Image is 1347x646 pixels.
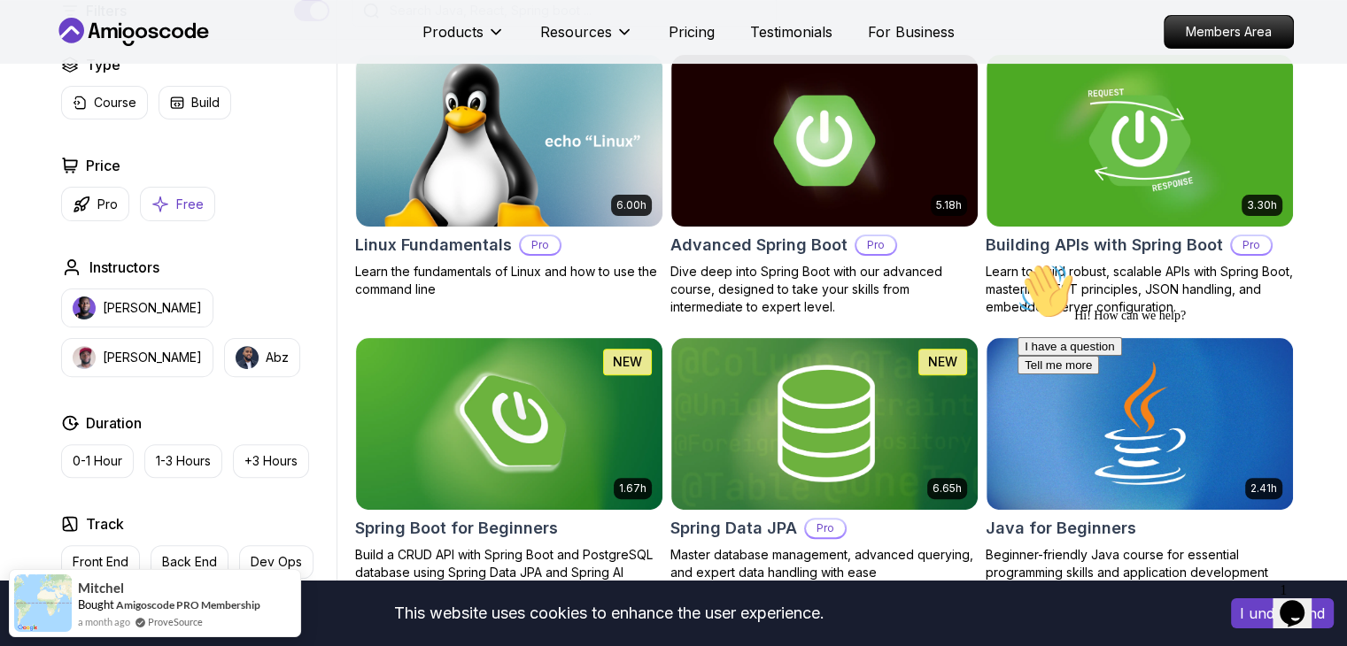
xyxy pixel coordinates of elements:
button: I have a question [7,81,112,100]
p: Learn to build robust, scalable APIs with Spring Boot, mastering REST principles, JSON handling, ... [986,263,1294,316]
a: Java for Beginners card2.41hJava for BeginnersBeginner-friendly Java course for essential program... [986,337,1294,581]
h2: Linux Fundamentals [355,233,512,258]
p: Resources [540,21,612,42]
p: Master database management, advanced querying, and expert data handling with ease [670,546,979,581]
button: Tell me more [7,100,89,119]
img: Building APIs with Spring Boot card [987,55,1293,227]
button: Accept cookies [1231,598,1334,628]
p: Abz [266,349,289,366]
p: Learn the fundamentals of Linux and how to use the command line [355,263,663,298]
button: Pro [61,187,129,221]
button: instructor img[PERSON_NAME] [61,288,213,327]
h2: Spring Boot for Beginners [355,516,558,541]
button: Dev Ops [239,545,314,579]
p: Dive deep into Spring Boot with our advanced course, designed to take your skills from intermedia... [670,263,979,316]
div: 👋Hi! How can we help?I have a questionTell me more [7,7,326,119]
p: 3.30h [1247,198,1277,212]
p: Build a CRUD API with Spring Boot and PostgreSQL database using Spring Data JPA and Spring AI [355,546,663,581]
a: Spring Boot for Beginners card1.67hNEWSpring Boot for BeginnersBuild a CRUD API with Spring Boot ... [355,337,663,581]
button: instructor img[PERSON_NAME] [61,338,213,377]
p: Free [176,196,204,213]
p: 6.65h [933,481,962,496]
p: +3 Hours [244,452,298,470]
h2: Type [86,54,120,75]
a: For Business [868,21,955,42]
iframe: chat widget [1010,256,1329,566]
button: Free [140,187,215,221]
p: 0-1 Hour [73,452,122,470]
p: 5.18h [936,198,962,212]
h2: Track [86,513,124,534]
a: Advanced Spring Boot card5.18hAdvanced Spring BootProDive deep into Spring Boot with our advanced... [670,54,979,316]
span: Hi! How can we help? [7,53,175,66]
span: Bought [78,597,114,611]
p: [PERSON_NAME] [103,349,202,366]
iframe: chat widget [1273,575,1329,628]
p: Back End [162,553,217,571]
p: Pro [1232,236,1271,254]
button: 1-3 Hours [144,444,222,478]
img: Linux Fundamentals card [356,55,662,227]
button: Resources [540,21,633,57]
h2: Instructors [89,257,159,278]
div: This website uses cookies to enhance the user experience. [13,594,1204,633]
p: Pro [806,519,845,537]
a: Members Area [1164,15,1294,49]
button: Front End [61,545,140,579]
img: Advanced Spring Boot card [671,55,978,227]
p: Dev Ops [251,553,302,571]
span: a month ago [78,614,130,629]
button: 0-1 Hour [61,444,134,478]
img: Java for Beginners card [987,338,1293,510]
p: Front End [73,553,128,571]
p: [PERSON_NAME] [103,299,202,317]
h2: Duration [86,412,142,434]
h2: Java for Beginners [986,516,1136,541]
img: :wave: [7,7,64,64]
a: Linux Fundamentals card6.00hLinux FundamentalsProLearn the fundamentals of Linux and how to use t... [355,54,663,298]
button: instructor imgAbz [224,338,300,377]
img: Spring Boot for Beginners card [356,338,662,510]
button: Course [61,86,148,119]
img: provesource social proof notification image [14,574,72,632]
a: Amigoscode PRO Membership [116,598,260,611]
p: Beginner-friendly Java course for essential programming skills and application development [986,546,1294,581]
a: Building APIs with Spring Boot card3.30hBuilding APIs with Spring BootProLearn to build robust, s... [986,54,1294,316]
a: Spring Data JPA card6.65hNEWSpring Data JPAProMaster database management, advanced querying, and ... [670,337,979,581]
img: instructor img [73,296,96,319]
button: Back End [151,545,228,579]
p: Pro [856,236,895,254]
p: Build [191,94,220,112]
img: Spring Data JPA card [671,338,978,510]
p: Pro [97,196,118,213]
p: 1.67h [619,481,646,496]
p: Course [94,94,136,112]
p: NEW [928,353,957,371]
img: instructor img [236,346,259,369]
a: Pricing [669,21,715,42]
button: +3 Hours [233,444,309,478]
h2: Advanced Spring Boot [670,233,848,258]
img: instructor img [73,346,96,369]
a: Testimonials [750,21,832,42]
h2: Price [86,155,120,176]
span: Mitchel [78,581,124,596]
h2: Building APIs with Spring Boot [986,233,1223,258]
p: Members Area [1165,16,1293,48]
p: 6.00h [616,198,646,212]
p: NEW [613,353,642,371]
p: Products [422,21,484,42]
button: Build [159,86,231,119]
p: Pro [521,236,560,254]
h2: Spring Data JPA [670,516,797,541]
a: ProveSource [148,614,203,629]
button: Products [422,21,505,57]
p: 1-3 Hours [156,452,211,470]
